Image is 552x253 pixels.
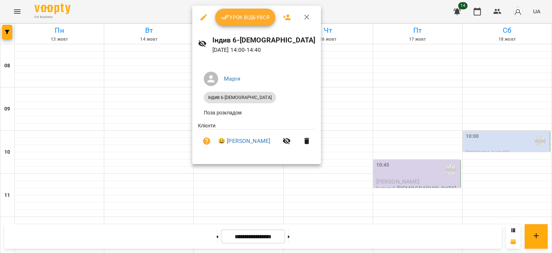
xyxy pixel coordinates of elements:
[198,132,215,150] button: Візит ще не сплачено. Додати оплату?
[204,94,276,101] span: Індив 6-[DEMOGRAPHIC_DATA]
[221,13,270,22] span: Урок відбувся
[215,9,276,26] button: Урок відбувся
[224,75,240,82] a: Марія
[212,35,316,46] h6: Індив 6-[DEMOGRAPHIC_DATA]
[218,137,270,145] a: 😀 [PERSON_NAME]
[212,46,316,54] p: [DATE] 14:00 - 14:40
[198,106,315,119] li: Поза розкладом
[198,122,315,155] ul: Клієнти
